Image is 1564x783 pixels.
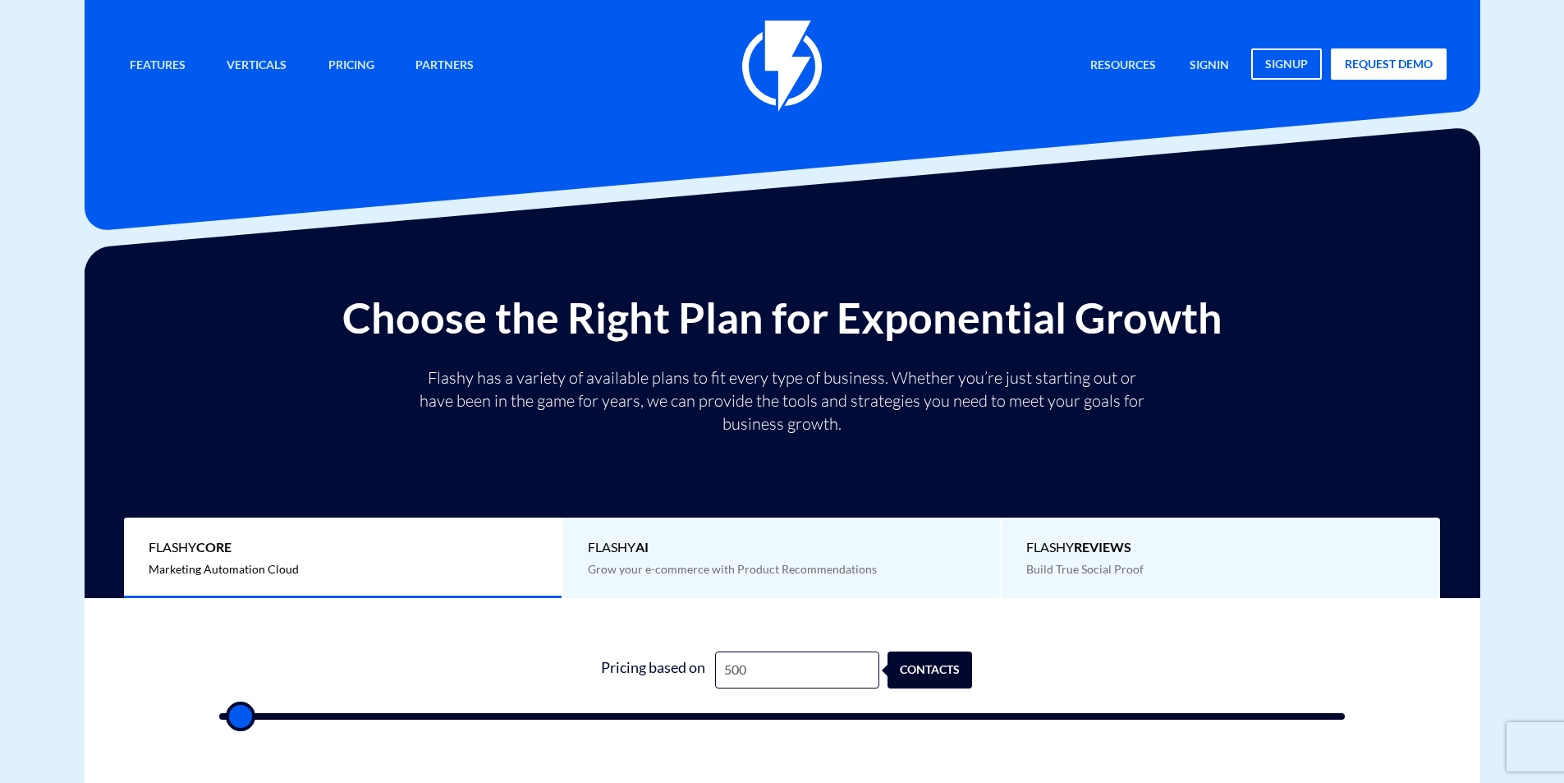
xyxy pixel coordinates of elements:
a: Partners [403,48,486,84]
span: Flashy [149,538,537,557]
a: Resources [1078,48,1168,84]
h2: Choose the Right Plan for Exponential Growth [97,294,1468,341]
a: signup [1251,48,1322,80]
b: AI [635,539,649,555]
span: Grow your e-commerce with Product Recommendations [588,562,877,576]
b: Core [196,539,232,555]
a: Pricing [316,48,387,84]
span: Flashy [588,538,976,557]
b: REVIEWS [1074,539,1131,555]
a: Features [117,48,198,84]
a: request demo [1331,48,1447,80]
a: signin [1177,48,1241,84]
span: Flashy [1026,538,1415,557]
span: Build True Social Proof [1026,562,1144,576]
span: Marketing Automation Cloud [149,562,299,576]
div: Pricing based on [592,652,715,689]
p: Flashy has a variety of available plans to fit every type of business. Whether you’re just starti... [413,366,1152,435]
a: Verticals [214,48,299,84]
div: contacts [896,652,980,689]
